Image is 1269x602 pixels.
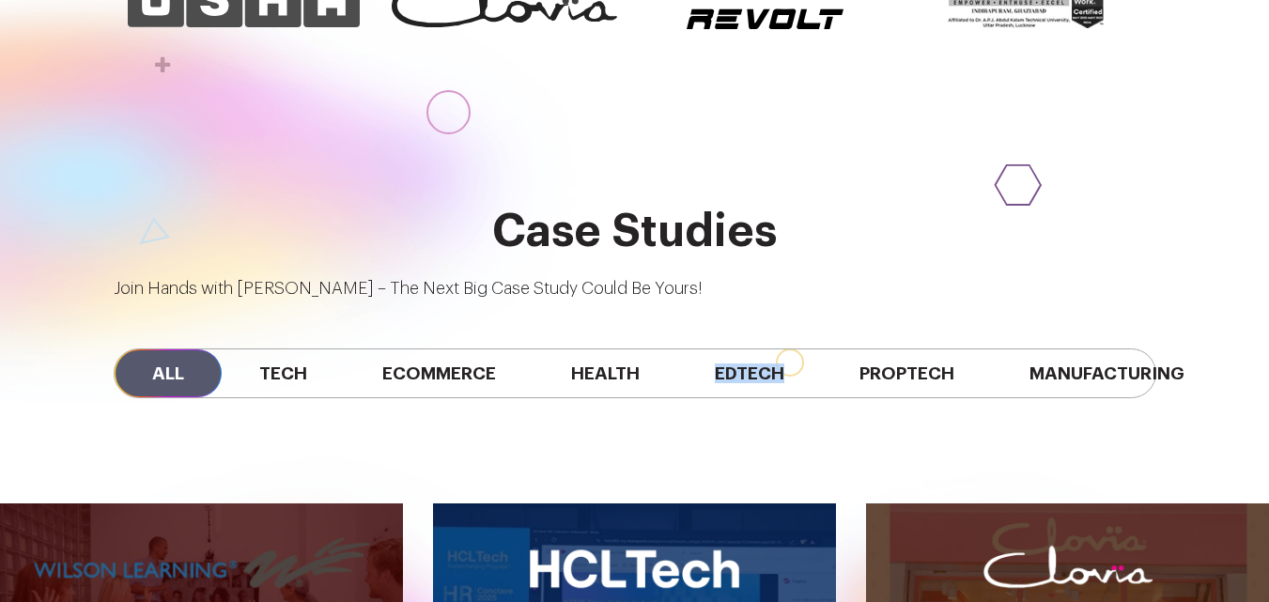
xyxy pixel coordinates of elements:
h2: Case Studies [114,207,1156,257]
span: Ecommerce [345,349,534,397]
span: Proptech [822,349,992,397]
p: Join Hands with [PERSON_NAME] – The Next Big Case Study Could Be Yours! [114,276,1156,301]
span: Manufacturing [992,349,1222,397]
span: All [115,349,222,397]
span: Edtech [677,349,822,397]
span: Health [534,349,677,397]
span: Tech [222,349,345,397]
